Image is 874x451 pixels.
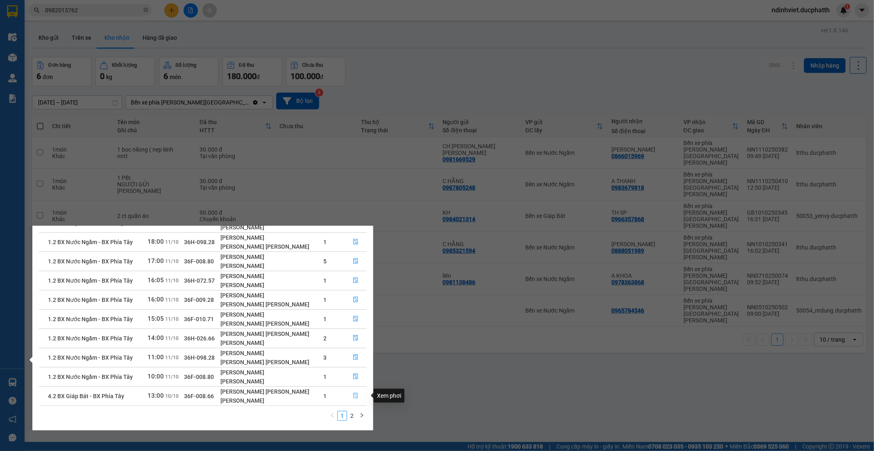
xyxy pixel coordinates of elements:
[220,281,322,290] div: [PERSON_NAME]
[165,278,179,283] span: 11/10
[345,332,366,345] button: file-done
[148,276,164,284] span: 16:05
[374,389,404,403] div: Xem phơi
[323,393,327,399] span: 1
[353,316,359,322] span: file-done
[323,297,327,303] span: 1
[323,239,327,245] span: 1
[220,387,322,396] div: [PERSON_NAME] [PERSON_NAME]
[323,354,327,361] span: 3
[353,393,359,399] span: file-done
[220,349,322,358] div: [PERSON_NAME]
[184,316,214,322] span: 36F-010.71
[353,297,359,303] span: file-done
[165,220,179,226] span: 11/10
[184,354,215,361] span: 36H-098.28
[347,411,356,420] a: 2
[148,373,164,380] span: 10:00
[220,358,322,367] div: [PERSON_NAME] [PERSON_NAME]
[323,374,327,380] span: 1
[345,293,366,306] button: file-done
[345,313,366,326] button: file-done
[165,335,179,341] span: 11/10
[327,411,337,421] button: left
[184,258,214,265] span: 36F-008.80
[48,335,133,342] span: 1.2 BX Nước Ngầm - BX Phía Tây
[353,277,359,284] span: file-done
[345,390,366,403] button: file-done
[220,338,322,347] div: [PERSON_NAME]
[148,315,164,322] span: 15:05
[165,239,179,245] span: 11/10
[220,261,322,270] div: [PERSON_NAME]
[327,411,337,421] li: Previous Page
[220,368,322,377] div: [PERSON_NAME]
[148,296,164,303] span: 16:00
[345,351,366,364] button: file-done
[337,411,347,421] li: 1
[357,411,367,421] button: right
[220,377,322,386] div: [PERSON_NAME]
[220,233,322,242] div: [PERSON_NAME]
[165,355,179,360] span: 11/10
[48,393,124,399] span: 4.2 BX Giáp Bát - BX Phía Tây
[353,335,359,342] span: file-done
[48,374,133,380] span: 1.2 BX Nước Ngầm - BX Phía Tây
[48,239,133,245] span: 1.2 BX Nước Ngầm - BX Phía Tây
[148,257,164,265] span: 17:00
[353,258,359,265] span: file-done
[220,242,322,251] div: [PERSON_NAME] [PERSON_NAME]
[48,297,133,303] span: 1.2 BX Nước Ngầm - BX Phía Tây
[165,258,179,264] span: 11/10
[323,316,327,322] span: 1
[184,393,214,399] span: 36F-008.66
[220,329,322,338] div: [PERSON_NAME] [PERSON_NAME]
[220,310,322,319] div: [PERSON_NAME]
[323,277,327,284] span: 1
[165,374,179,380] span: 11/10
[345,370,366,383] button: file-done
[165,316,179,322] span: 11/10
[165,393,179,399] span: 10/10
[330,413,335,418] span: left
[357,411,367,421] li: Next Page
[220,252,322,261] div: [PERSON_NAME]
[148,334,164,342] span: 14:00
[148,392,164,399] span: 13:00
[345,274,366,287] button: file-done
[323,258,327,265] span: 5
[48,316,133,322] span: 1.2 BX Nước Ngầm - BX Phía Tây
[353,239,359,245] span: file-done
[148,354,164,361] span: 11:00
[184,297,214,303] span: 36F-009.28
[353,354,359,361] span: file-done
[345,236,366,249] button: file-done
[148,219,164,226] span: 19:00
[48,220,124,226] span: 4.2 BX Giáp Bát - BX Phía Tây
[345,255,366,268] button: file-done
[48,277,133,284] span: 1.2 BX Nước Ngầm - BX Phía Tây
[359,413,364,418] span: right
[148,238,164,245] span: 18:00
[48,354,133,361] span: 1.2 BX Nước Ngầm - BX Phía Tây
[184,220,214,226] span: 36F-008.66
[184,374,214,380] span: 36F-008.80
[338,411,347,420] a: 1
[220,300,322,309] div: [PERSON_NAME] [PERSON_NAME]
[347,411,357,421] li: 2
[48,258,133,265] span: 1.2 BX Nước Ngầm - BX Phía Tây
[220,272,322,281] div: [PERSON_NAME]
[220,319,322,328] div: [PERSON_NAME] [PERSON_NAME]
[184,277,215,284] span: 36H-072.57
[323,220,327,226] span: 2
[220,396,322,405] div: [PERSON_NAME]
[220,223,322,232] div: [PERSON_NAME]
[323,335,327,342] span: 2
[184,335,215,342] span: 36H-026.66
[165,297,179,303] span: 11/10
[353,374,359,380] span: file-done
[220,291,322,300] div: [PERSON_NAME]
[184,239,215,245] span: 36H-098.28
